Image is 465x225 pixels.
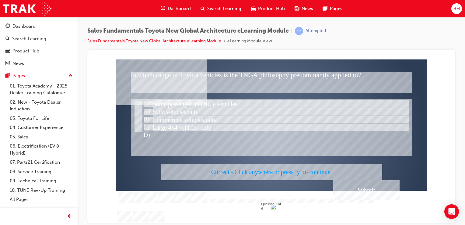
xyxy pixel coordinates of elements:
[290,2,318,15] a: news-iconNews
[2,58,75,69] a: News
[2,20,75,70] button: DashboardSearch LearningProduct HubNews
[291,27,292,34] span: |
[7,98,75,114] a: 02. New - Toyota Dealer Induction
[12,35,46,42] div: Search Learning
[2,21,75,32] a: Dashboard
[201,5,205,12] span: search-icon
[323,5,327,12] span: pages-icon
[2,70,75,81] button: Pages
[168,5,191,12] span: Dashboard
[2,33,75,45] a: Search Learning
[12,72,25,79] div: Pages
[87,38,221,44] a: Sales Fundamentals Toyota New Global Architecture eLearning Module
[7,176,75,186] a: 09. Technical Training
[12,23,36,30] div: Dashboard
[7,132,75,142] a: 05. Sales
[5,48,10,54] span: car-icon
[5,73,10,79] span: pages-icon
[451,3,462,14] button: BH
[5,24,10,29] span: guage-icon
[295,5,299,12] span: news-icon
[444,204,459,219] div: Open Intercom Messenger
[453,5,460,12] span: BH
[207,5,241,12] span: Search Learning
[318,2,347,15] a: pages-iconPages
[246,2,290,15] a: car-iconProduct Hub
[156,2,196,15] a: guage-iconDashboard
[12,60,24,67] div: News
[7,141,75,158] a: 06. Electrification (EV & Hybrid)
[67,213,72,220] span: prev-icon
[2,45,75,57] a: Product Hub
[7,123,75,132] a: 04. Customer Experience
[7,186,75,195] a: 10. TUNE Rev-Up Training
[227,38,272,45] li: eLearning Module View
[7,81,75,98] a: 01. Toyota Academy - 2025 Dealer Training Catalogue
[161,5,165,12] span: guage-icon
[7,114,75,123] a: 03. Toyota For Life
[7,167,75,177] a: 08. Service Training
[5,61,10,66] span: news-icon
[12,48,39,55] div: Product Hub
[258,5,285,12] span: Product Hub
[7,195,75,204] a: All Pages
[3,2,51,16] img: Trak
[306,28,326,34] div: Attempted
[68,72,73,80] span: up-icon
[87,27,289,34] span: Sales Fundamentals Toyota New Global Architecture eLearning Module
[302,5,313,12] span: News
[251,5,256,12] span: car-icon
[7,158,75,167] a: 07. Parts21 Certification
[330,5,342,12] span: Pages
[295,27,303,35] span: learningRecordVerb_ATTEMPT-icon
[196,2,246,15] a: search-iconSearch Learning
[5,36,10,42] span: search-icon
